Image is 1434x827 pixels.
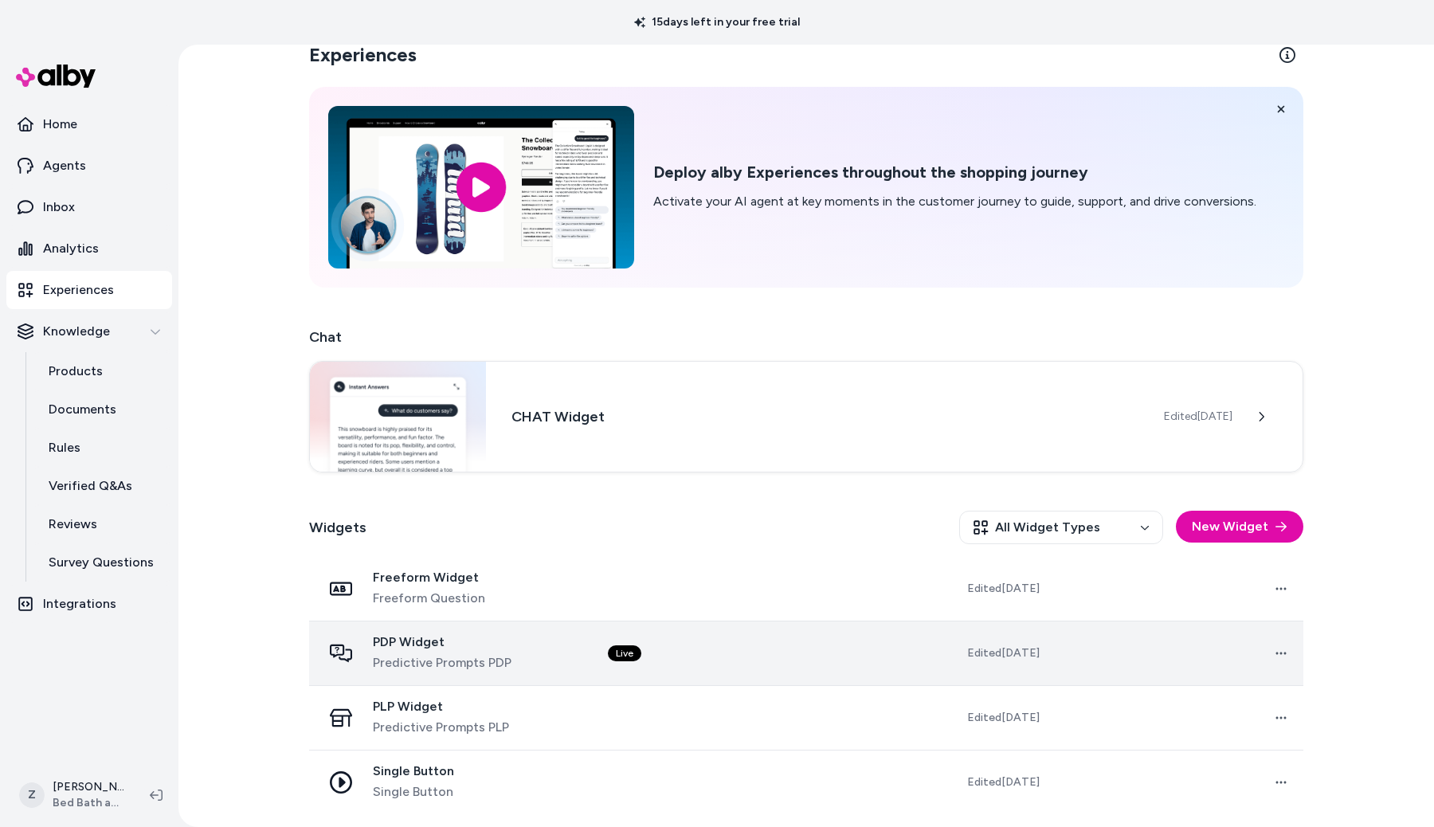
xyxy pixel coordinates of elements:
[309,516,366,539] h2: Widgets
[6,105,172,143] a: Home
[43,115,77,134] p: Home
[43,322,110,341] p: Knowledge
[6,188,172,226] a: Inbox
[49,362,103,381] p: Products
[373,589,485,608] span: Freeform Question
[310,362,486,472] img: Chat widget
[49,400,116,419] p: Documents
[43,156,86,175] p: Agents
[49,515,97,534] p: Reviews
[967,710,1040,726] span: Edited [DATE]
[6,229,172,268] a: Analytics
[49,553,154,572] p: Survey Questions
[373,653,511,672] span: Predictive Prompts PDP
[309,326,1303,348] h2: Chat
[1176,511,1303,543] button: New Widget
[653,192,1256,211] p: Activate your AI agent at key moments in the customer journey to guide, support, and drive conver...
[959,511,1163,544] button: All Widget Types
[33,390,172,429] a: Documents
[19,782,45,808] span: Z
[43,239,99,258] p: Analytics
[10,770,137,821] button: Z[PERSON_NAME]Bed Bath and Beyond
[6,147,172,185] a: Agents
[373,782,454,802] span: Single Button
[53,795,124,811] span: Bed Bath and Beyond
[33,352,172,390] a: Products
[373,634,511,650] span: PDP Widget
[309,42,417,68] h2: Experiences
[33,543,172,582] a: Survey Questions
[43,198,75,217] p: Inbox
[33,505,172,543] a: Reviews
[967,774,1040,790] span: Edited [DATE]
[43,280,114,300] p: Experiences
[43,594,116,613] p: Integrations
[1164,409,1232,425] span: Edited [DATE]
[33,467,172,505] a: Verified Q&As
[967,645,1040,661] span: Edited [DATE]
[373,718,509,737] span: Predictive Prompts PLP
[373,763,454,779] span: Single Button
[511,406,1138,428] h3: CHAT Widget
[49,438,80,457] p: Rules
[6,585,172,623] a: Integrations
[309,361,1303,472] a: Chat widgetCHAT WidgetEdited[DATE]
[653,163,1256,182] h2: Deploy alby Experiences throughout the shopping journey
[373,570,485,586] span: Freeform Widget
[625,14,809,30] p: 15 days left in your free trial
[6,271,172,309] a: Experiences
[53,779,124,795] p: [PERSON_NAME]
[373,699,509,715] span: PLP Widget
[16,65,96,88] img: alby Logo
[967,581,1040,597] span: Edited [DATE]
[6,312,172,351] button: Knowledge
[49,476,132,496] p: Verified Q&As
[608,645,641,661] div: Live
[33,429,172,467] a: Rules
